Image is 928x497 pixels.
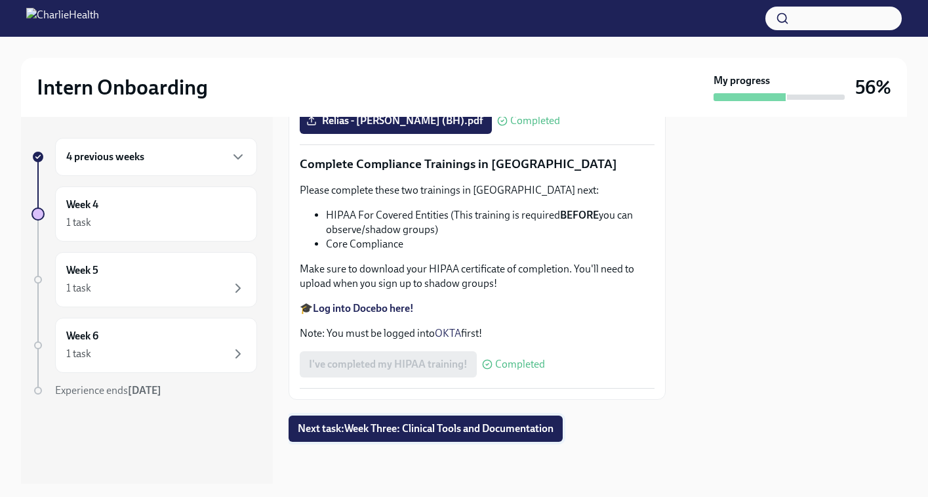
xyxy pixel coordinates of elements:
div: 1 task [66,347,91,361]
h6: Week 5 [66,263,98,278]
a: Log into Docebo here! [313,302,414,314]
strong: BEFORE [560,209,599,221]
p: Please complete these two trainings in [GEOGRAPHIC_DATA] next: [300,183,655,198]
label: Relias - [PERSON_NAME] (BH).pdf [300,108,492,134]
p: Note: You must be logged into first! [300,326,655,341]
strong: My progress [714,74,770,88]
h2: Intern Onboarding [37,74,208,100]
a: Week 51 task [31,252,257,307]
p: 🎓 [300,301,655,316]
li: HIPAA For Covered Entities (This training is required you can observe/shadow groups) [326,208,655,237]
div: 1 task [66,281,91,295]
span: Completed [495,359,545,370]
div: 1 task [66,215,91,230]
button: Next task:Week Three: Clinical Tools and Documentation [289,416,563,442]
h6: 4 previous weeks [66,150,144,164]
a: Week 41 task [31,186,257,242]
a: Week 61 task [31,318,257,373]
h3: 56% [855,76,891,99]
div: 4 previous weeks [55,138,257,176]
p: Complete Compliance Trainings in [GEOGRAPHIC_DATA] [300,156,655,173]
a: OKTA [435,327,461,339]
h6: Week 4 [66,198,98,212]
span: Experience ends [55,384,161,397]
strong: [DATE] [128,384,161,397]
span: Relias - [PERSON_NAME] (BH).pdf [309,114,483,127]
span: Completed [510,116,560,126]
li: Core Compliance [326,237,655,251]
h6: Week 6 [66,329,98,343]
img: CharlieHealth [26,8,99,29]
p: Make sure to download your HIPAA certificate of completion. You'll need to upload when you sign u... [300,262,655,291]
span: Next task : Week Three: Clinical Tools and Documentation [298,422,554,435]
